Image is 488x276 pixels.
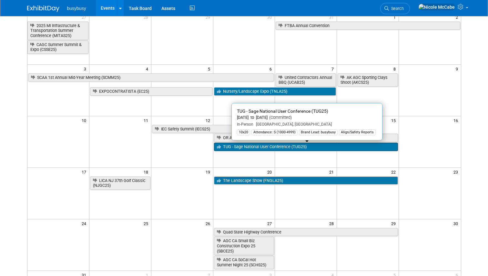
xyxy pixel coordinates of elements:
[143,168,151,176] span: 18
[251,129,298,135] div: Attendance: S (1000-4999)
[214,143,398,151] a: TUG - Sage National User Conference (TUG25)
[276,73,336,87] a: United Contractors Annual BBQ (UCAB25)
[205,116,213,124] span: 12
[81,219,89,227] span: 24
[299,129,338,135] div: Brand Lead: busybusy
[237,109,328,114] span: TUG - Sage National User Conference (TUG25)
[207,65,213,73] span: 5
[81,13,89,21] span: 27
[329,13,337,21] span: 31
[389,6,404,11] span: Search
[214,176,398,185] a: The Landscape Show (FNGLA25)
[28,73,274,82] a: SCAA 1st Annual Mid-Year Meeting (SCMM25)
[83,65,89,73] span: 3
[391,168,399,176] span: 22
[380,3,410,14] a: Search
[393,13,399,21] span: 1
[455,13,461,21] span: 2
[391,219,399,227] span: 29
[453,219,461,227] span: 30
[143,219,151,227] span: 25
[27,22,88,40] a: 2025 MI Infrastructure & Transportation Summer Conference (MITAS25)
[276,22,460,30] a: FTBA Annual Convention
[214,237,274,255] a: AGC CA Small Biz Construction Expo 25 (SBCE25)
[329,168,337,176] span: 21
[90,87,212,96] a: EXPOCONTRATISTA (EC25)
[393,65,399,73] span: 8
[267,13,275,21] span: 30
[391,116,399,124] span: 15
[81,168,89,176] span: 17
[253,122,332,127] span: [GEOGRAPHIC_DATA], [GEOGRAPHIC_DATA]
[214,256,274,269] a: AGC CA SoCal Hot Summer Night 25 (SCHS25)
[81,116,89,124] span: 10
[27,41,88,54] a: CAGC Summer Summit & Expo (CSSE25)
[453,116,461,124] span: 16
[214,87,336,96] a: Nursery/Landscape Expo (TNLA25)
[143,13,151,21] span: 28
[267,168,275,176] span: 20
[339,129,376,135] div: Align/Safety Reports
[269,65,275,73] span: 6
[268,115,292,120] span: (Committed)
[145,65,151,73] span: 4
[152,125,336,133] a: IEC Safety Summit (IECS25)
[90,176,150,190] a: LICA NJ 37th Golf Classic (NJGC25)
[214,134,398,142] a: OR AGC Summer Convention 25 (ORSC25)
[27,5,59,12] img: ExhibitDay
[214,228,398,236] a: Quad State Highway Conference
[418,4,455,11] img: Nicole McCabe
[205,13,213,21] span: 29
[267,219,275,227] span: 27
[67,6,86,11] span: busybusy
[237,115,377,120] div: [DATE] to [DATE]
[331,65,337,73] span: 7
[205,168,213,176] span: 19
[237,122,253,127] span: In-Person
[338,73,398,87] a: AK AGC Sporting Clays Shoot (AKCS25)
[455,65,461,73] span: 9
[453,168,461,176] span: 23
[205,219,213,227] span: 26
[329,219,337,227] span: 28
[143,116,151,124] span: 11
[237,129,250,135] div: 10x20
